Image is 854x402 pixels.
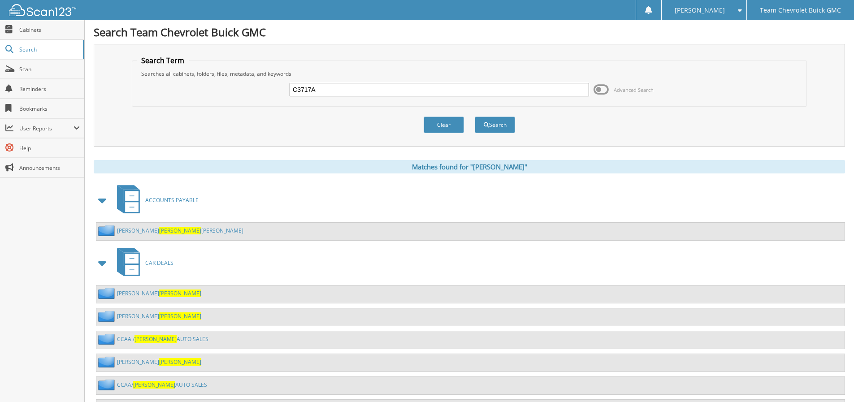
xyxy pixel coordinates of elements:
img: folder2.png [98,356,117,367]
a: ACCOUNTS PAYABLE [112,182,199,218]
div: Searches all cabinets, folders, files, metadata, and keywords [137,70,802,78]
span: Cabinets [19,26,80,34]
img: folder2.png [98,379,117,390]
span: [PERSON_NAME] [159,312,201,320]
img: folder2.png [98,288,117,299]
a: [PERSON_NAME][PERSON_NAME] [117,312,201,320]
span: CAR DEALS [145,259,173,267]
span: [PERSON_NAME] [134,335,177,343]
span: [PERSON_NAME] [159,227,201,234]
span: [PERSON_NAME] [159,290,201,297]
span: ACCOUNTS PAYABLE [145,196,199,204]
h1: Search Team Chevrolet Buick GMC [94,25,845,39]
img: folder2.png [98,333,117,345]
iframe: Chat Widget [809,359,854,402]
a: [PERSON_NAME][PERSON_NAME][PERSON_NAME] [117,227,243,234]
span: Search [19,46,78,53]
span: Scan [19,65,80,73]
a: [PERSON_NAME][PERSON_NAME] [117,358,201,366]
a: CAR DEALS [112,245,173,281]
span: [PERSON_NAME] [133,381,175,389]
button: Clear [424,117,464,133]
button: Search [475,117,515,133]
span: [PERSON_NAME] [159,358,201,366]
a: CCAA/[PERSON_NAME]AUTO SALES [117,381,207,389]
span: Team Chevrolet Buick GMC [760,8,841,13]
span: Bookmarks [19,105,80,112]
span: Advanced Search [614,86,654,93]
span: [PERSON_NAME] [675,8,725,13]
img: scan123-logo-white.svg [9,4,76,16]
span: Reminders [19,85,80,93]
a: CCAA /[PERSON_NAME]AUTO SALES [117,335,208,343]
img: folder2.png [98,225,117,236]
a: [PERSON_NAME][PERSON_NAME] [117,290,201,297]
legend: Search Term [137,56,189,65]
div: Matches found for "[PERSON_NAME]" [94,160,845,173]
span: Announcements [19,164,80,172]
span: User Reports [19,125,74,132]
img: folder2.png [98,311,117,322]
span: Help [19,144,80,152]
